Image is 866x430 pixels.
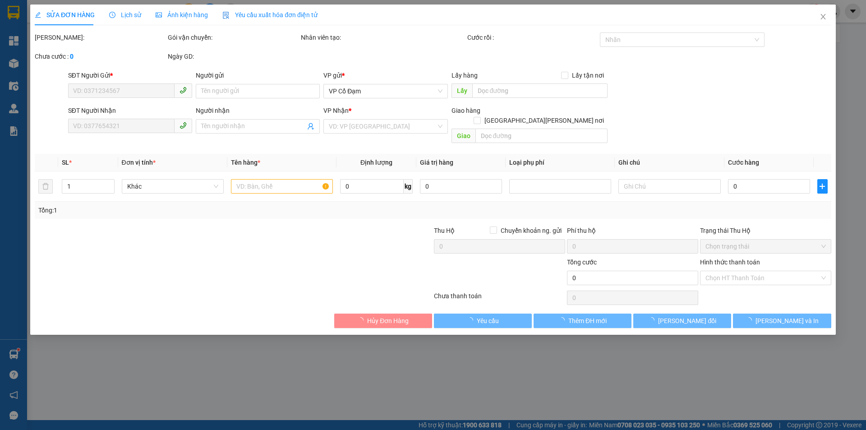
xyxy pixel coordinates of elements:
span: Tổng cước [567,259,597,266]
span: loading [649,317,659,324]
div: Người nhận [196,106,320,116]
span: Lấy [451,83,472,98]
span: Đơn vị tính [122,159,156,166]
span: kg [404,179,413,194]
div: VP gửi [324,70,448,80]
th: Loại phụ phí [506,154,615,171]
span: Chuyển khoản ng. gửi [497,226,565,236]
span: clock-circle [109,12,115,18]
span: Thêm ĐH mới [568,316,607,326]
span: Khác [127,180,218,193]
button: Close [811,5,836,30]
span: [GEOGRAPHIC_DATA][PERSON_NAME] nơi [481,116,608,125]
b: 0 [70,53,74,60]
div: [PERSON_NAME]: [35,32,166,42]
span: phone [180,87,187,94]
button: [PERSON_NAME] và In [733,314,831,328]
button: Yêu cầu [434,314,532,328]
div: Phí thu hộ [567,226,698,239]
span: loading [357,317,367,324]
span: Định lượng [360,159,392,166]
span: loading [467,317,477,324]
div: Tổng: 1 [38,205,334,215]
span: [PERSON_NAME] đổi [659,316,717,326]
li: Cổ Đạm, xã [GEOGRAPHIC_DATA], [GEOGRAPHIC_DATA] [84,22,377,33]
div: Gói vận chuyển: [168,32,299,42]
div: SĐT Người Gửi [68,70,192,80]
span: edit [35,12,41,18]
span: Chọn trạng thái [705,240,826,253]
span: VP Cổ Đạm [329,84,442,98]
div: Chưa thanh toán [433,291,566,307]
span: Giao hàng [451,107,480,114]
span: phone [180,122,187,129]
div: Cước rồi : [467,32,599,42]
span: Tên hàng [231,159,260,166]
img: logo.jpg [11,11,56,56]
input: Dọc đường [472,83,608,98]
input: VD: Bàn, Ghế [231,179,333,194]
span: Hủy Đơn Hàng [367,316,409,326]
span: loading [558,317,568,324]
span: Giá trị hàng [420,159,453,166]
span: loading [746,317,755,324]
span: SỬA ĐƠN HÀNG [35,11,95,18]
button: [PERSON_NAME] đổi [633,314,731,328]
div: Chưa cước : [35,51,166,61]
span: Ảnh kiện hàng [156,11,208,18]
input: Ghi Chú [619,179,721,194]
span: VP Nhận [324,107,349,114]
span: user-add [308,123,315,130]
span: plus [818,183,827,190]
span: Yêu cầu xuất hóa đơn điện tử [222,11,318,18]
div: Người gửi [196,70,320,80]
th: Ghi chú [615,154,724,171]
span: Thu Hộ [434,227,455,234]
span: Cước hàng [728,159,759,166]
span: Yêu cầu [477,316,499,326]
div: Ngày GD: [168,51,299,61]
span: Lấy hàng [451,72,478,79]
div: Trạng thái Thu Hộ [700,226,831,236]
div: SĐT Người Nhận [68,106,192,116]
span: Lịch sử [109,11,141,18]
span: picture [156,12,162,18]
span: [PERSON_NAME] và In [755,316,819,326]
button: Hủy Đơn Hàng [334,314,432,328]
button: Thêm ĐH mới [534,314,631,328]
button: delete [38,179,53,194]
span: SL [62,159,69,166]
label: Hình thức thanh toán [700,259,760,266]
li: Hotline: 1900252555 [84,33,377,45]
img: icon [222,12,230,19]
span: Lấy tận nơi [568,70,608,80]
input: Dọc đường [475,129,608,143]
b: GỬI : VP Cổ Đạm [11,65,105,80]
span: close [820,13,827,20]
span: Giao [451,129,475,143]
button: plus [817,179,827,194]
div: Nhân viên tạo: [301,32,465,42]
